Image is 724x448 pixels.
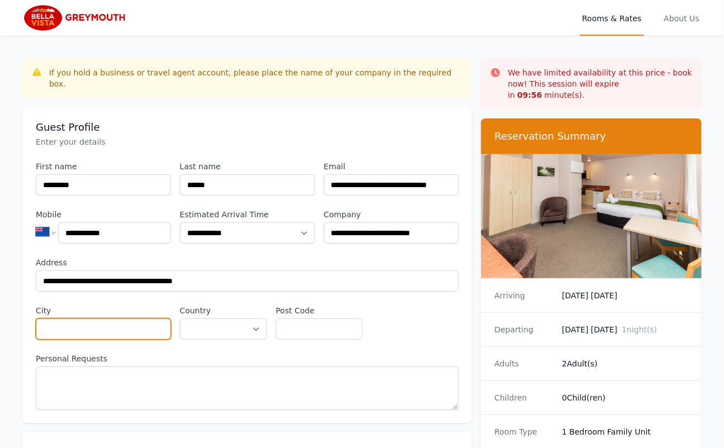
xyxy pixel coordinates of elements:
dt: Departing [494,324,553,335]
dt: Children [494,392,553,403]
p: We have limited availability at this price - book now! This session will expire in minute(s). [508,67,693,101]
dd: [DATE] [DATE] [562,324,688,335]
label: Address [36,257,459,268]
label: Last name [180,161,315,172]
label: Email [324,161,459,172]
label: Personal Requests [36,353,459,364]
dt: Arriving [494,290,553,301]
label: First name [36,161,171,172]
h3: Reservation Summary [494,130,688,143]
dd: [DATE] [DATE] [562,290,688,301]
img: 1 Bedroom Family Unit [481,154,702,278]
h3: Guest Profile [36,121,459,134]
label: Estimated Arrival Time [180,209,315,220]
span: 1 night(s) [622,325,657,334]
label: City [36,305,171,316]
label: Mobile [36,209,171,220]
strong: 09 : 56 [517,90,542,99]
p: Enter your details [36,136,459,147]
label: Company [324,209,459,220]
div: If you hold a business or travel agent account, please place the name of your company in the requ... [49,67,463,89]
dd: 0 Child(ren) [562,392,688,403]
label: Post Code [276,305,363,316]
label: Country [180,305,267,316]
dd: 2 Adult(s) [562,358,688,369]
img: Bella Vista Greymouth [22,4,130,31]
dd: 1 Bedroom Family Unit [562,426,688,437]
dt: Room Type [494,426,553,437]
dt: Adults [494,358,553,369]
